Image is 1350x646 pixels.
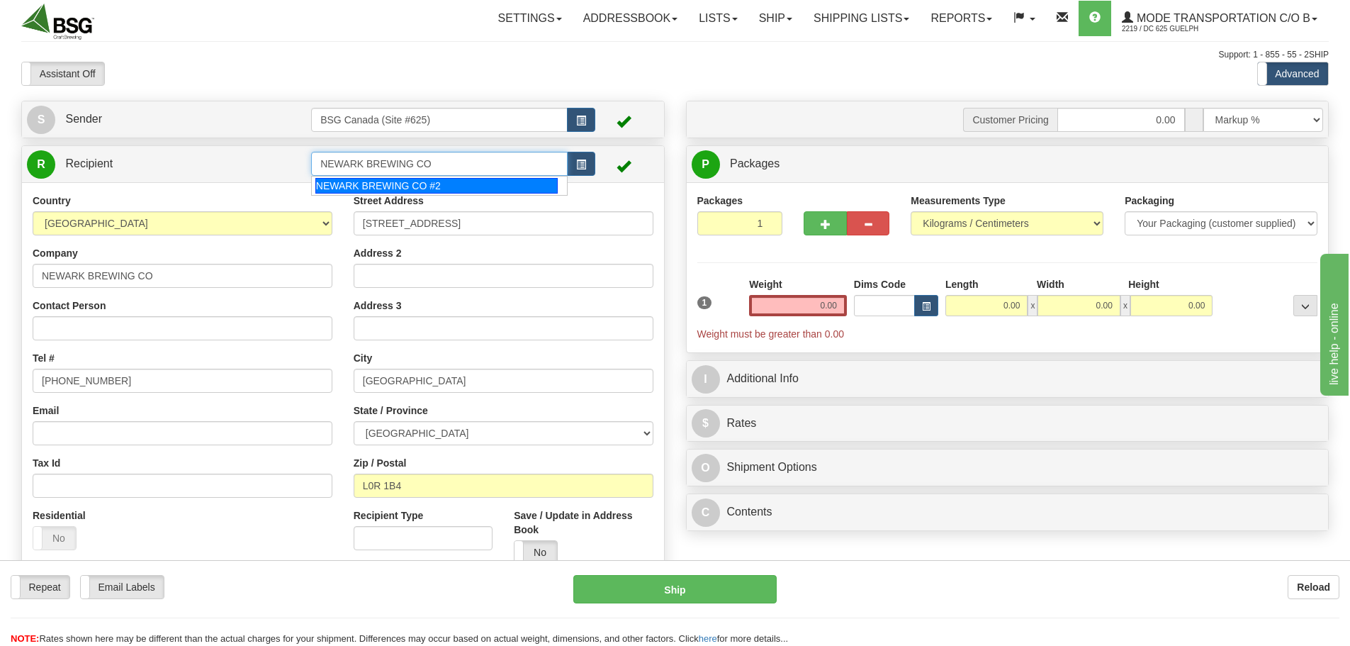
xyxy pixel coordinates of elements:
[354,194,424,208] label: Street Address
[1258,62,1328,85] label: Advanced
[573,1,689,36] a: Addressbook
[33,527,76,550] label: No
[692,409,720,438] span: $
[514,508,653,537] label: Save / Update in Address Book
[1288,575,1339,599] button: Reload
[311,152,568,176] input: Recipient Id
[488,1,573,36] a: Settings
[692,453,1324,482] a: OShipment Options
[1037,277,1064,291] label: Width
[963,108,1057,132] span: Customer Pricing
[692,454,720,482] span: O
[1111,1,1328,36] a: Mode Transportation c/o B 2219 / DC 625 Guelph
[1128,277,1159,291] label: Height
[354,211,653,235] input: Enter a location
[81,576,164,598] label: Email Labels
[692,364,1324,394] a: IAdditional Info
[27,105,311,134] a: S Sender
[354,456,407,470] label: Zip / Postal
[697,296,712,309] span: 1
[911,194,1006,208] label: Measurements Type
[27,106,55,134] span: S
[354,508,424,523] label: Recipient Type
[1317,250,1349,395] iframe: chat widget
[22,62,104,85] label: Assistant Off
[1133,12,1310,24] span: Mode Transportation c/o B
[1120,295,1130,316] span: x
[514,541,557,564] label: No
[688,1,748,36] a: Lists
[311,108,568,132] input: Sender Id
[33,194,71,208] label: Country
[21,49,1329,61] div: Support: 1 - 855 - 55 - 2SHIP
[1293,295,1317,316] div: ...
[945,277,979,291] label: Length
[854,277,906,291] label: Dims Code
[699,633,717,644] a: here
[803,1,920,36] a: Shipping lists
[11,633,39,644] span: NOTE:
[315,178,558,194] div: NEWARK BREWING CO #2
[354,299,402,313] label: Address 3
[354,246,402,260] label: Address 2
[33,246,78,260] label: Company
[749,277,782,291] label: Weight
[692,150,1324,179] a: P Packages
[1125,194,1174,208] label: Packaging
[692,409,1324,438] a: $Rates
[65,157,113,169] span: Recipient
[692,499,720,527] span: C
[33,299,106,313] label: Contact Person
[27,150,55,179] span: R
[692,498,1324,527] a: CContents
[33,508,86,523] label: Residential
[11,9,131,26] div: live help - online
[33,403,59,418] label: Email
[730,157,780,169] span: Packages
[21,4,94,40] img: logo2219.jpg
[33,456,60,470] label: Tax Id
[692,150,720,179] span: P
[920,1,1003,36] a: Reports
[354,351,372,365] label: City
[697,194,743,208] label: Packages
[697,328,845,340] span: Weight must be greater than 0.00
[1028,295,1037,316] span: x
[27,150,280,179] a: R Recipient
[65,113,102,125] span: Sender
[1297,581,1330,593] b: Reload
[1122,22,1228,36] span: 2219 / DC 625 Guelph
[573,575,777,603] button: Ship
[692,365,720,394] span: I
[11,576,69,598] label: Repeat
[354,403,428,418] label: State / Province
[33,351,55,365] label: Tel #
[748,1,803,36] a: Ship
